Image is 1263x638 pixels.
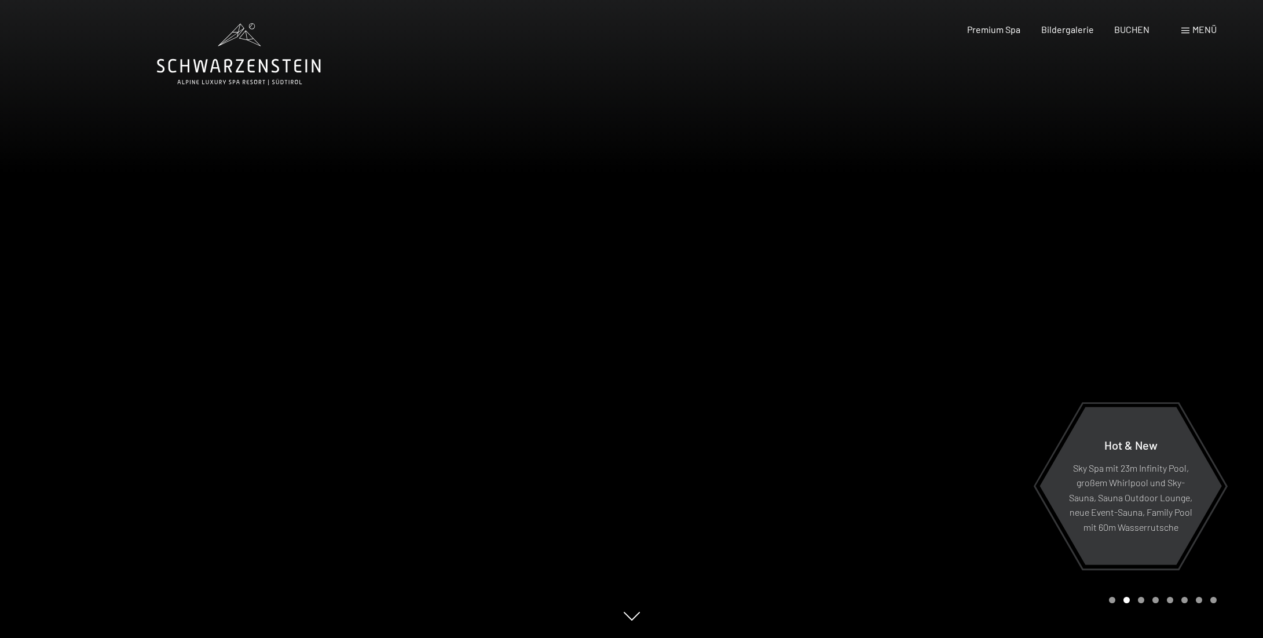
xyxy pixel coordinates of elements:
[1196,597,1202,603] div: Carousel Page 7
[1105,597,1217,603] div: Carousel Pagination
[1068,460,1194,534] p: Sky Spa mit 23m Infinity Pool, großem Whirlpool und Sky-Sauna, Sauna Outdoor Lounge, neue Event-S...
[1123,597,1130,603] div: Carousel Page 2 (Current Slide)
[1192,24,1217,35] span: Menü
[1041,24,1094,35] a: Bildergalerie
[1114,24,1149,35] a: BUCHEN
[1210,597,1217,603] div: Carousel Page 8
[1181,597,1188,603] div: Carousel Page 6
[1104,438,1158,451] span: Hot & New
[1167,597,1173,603] div: Carousel Page 5
[1109,597,1115,603] div: Carousel Page 1
[1152,597,1159,603] div: Carousel Page 4
[1138,597,1144,603] div: Carousel Page 3
[967,24,1020,35] a: Premium Spa
[1039,406,1222,566] a: Hot & New Sky Spa mit 23m Infinity Pool, großem Whirlpool und Sky-Sauna, Sauna Outdoor Lounge, ne...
